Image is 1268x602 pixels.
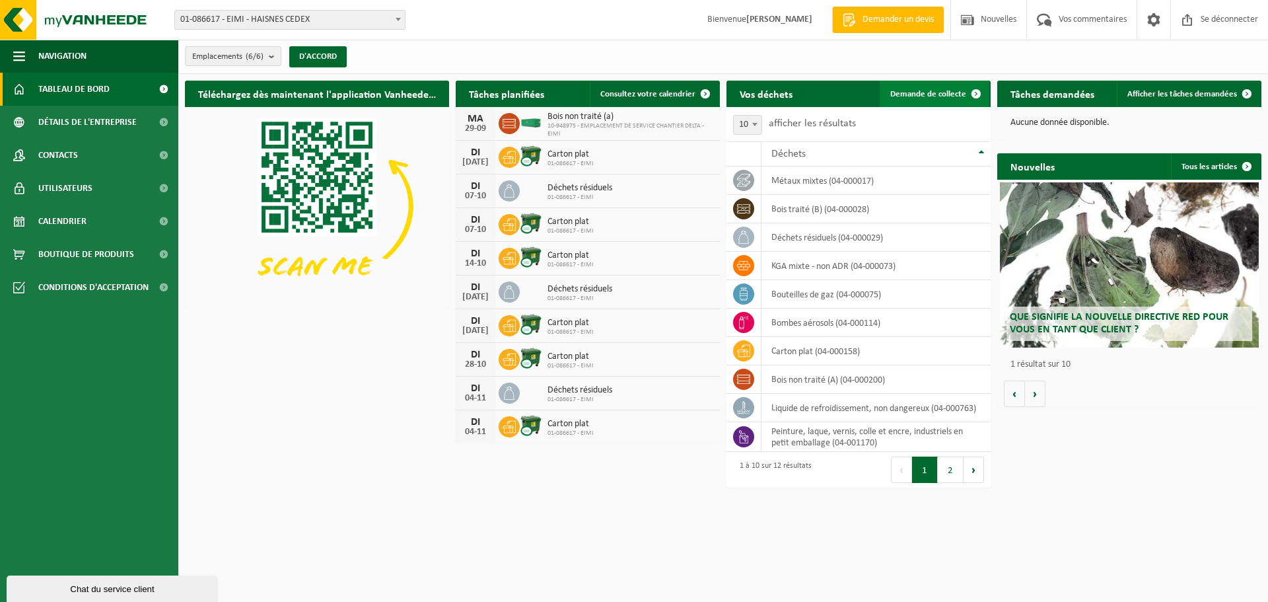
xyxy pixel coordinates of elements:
font: 29-09 [465,124,486,133]
font: Carton plat [547,318,589,328]
a: Demander un devis [832,7,944,33]
font: DI [471,316,480,326]
font: Consultez votre calendrier [600,90,695,98]
font: Afficher les tâches demandées [1127,90,1237,98]
font: Déchets résiduels [547,385,612,395]
font: DI [471,350,480,360]
font: DI [471,383,480,394]
font: 1 à 10 sur 12 résultats [740,462,812,470]
font: MA [468,114,483,124]
font: 01-086617 - EIMI [547,328,594,336]
font: DI [471,248,480,259]
font: Demander un devis [863,15,934,24]
font: Carton plat [547,352,589,361]
font: Bois non traité (a) [547,112,614,122]
font: Tâches demandées [1010,90,1094,100]
font: Carton plat [547,419,589,429]
a: Que signifie la nouvelle directive RED pour vous en tant que client ? [1000,182,1259,348]
font: 14-10 [465,258,486,268]
font: Aucune donnée disponible. [1010,118,1109,128]
font: Déchets résiduels [547,183,612,193]
font: Nouvelles [1010,163,1055,173]
font: Carton plat [547,149,589,159]
font: bois traité (B) (04-000028) [771,204,869,214]
img: WB-1100-CU [520,347,542,369]
font: Déchets [771,149,806,159]
font: Bienvenue [707,15,746,24]
font: déchets résiduels (04-000029) [771,233,883,243]
font: Demande de collecte [890,90,966,98]
font: Utilisateurs [38,184,92,194]
font: [DATE] [462,326,489,336]
font: 01-086617 - EIMI [547,396,594,403]
img: WB-1100-CU [520,246,542,268]
font: bois non traité (A) (04-000200) [771,375,885,385]
img: HK-XC-30-GN-00 [520,116,542,128]
font: Tous les articles [1181,163,1237,171]
font: 01-086617 - EIMI [547,261,594,268]
button: Previous [891,457,912,483]
span: 10 [733,115,762,135]
font: Tableau de bord [38,85,110,94]
font: 01-086617 - EIMI [547,227,594,235]
img: WB-1100-CU [520,313,542,336]
img: Téléchargez l'application VHEPlus [185,107,449,305]
font: [DATE] [462,157,489,167]
font: Téléchargez dès maintenant l'application Vanheede+ ! [198,90,440,100]
span: 01-086617 - EIMI - HAISNES CEDEX [174,10,405,30]
font: afficher les résultats [769,118,856,129]
button: 1 [912,457,938,483]
img: WB-1100-CU [520,414,542,437]
img: WB-1100-CU [520,212,542,235]
font: DI [471,181,480,192]
font: 01-086617 - EIMI [547,295,594,302]
button: Next [964,457,984,483]
a: Tous les articles [1171,153,1260,180]
font: peinture, laque, vernis, colle et encre, industriels en petit emballage (04-001170) [771,427,963,447]
font: 04-11 [465,427,486,437]
font: DI [471,215,480,225]
font: liquide de refroidissement, non dangereux (04-000763) [771,403,976,413]
font: Déchets résiduels [547,284,612,294]
font: 01-086617 - EIMI [547,194,594,201]
font: (6/6) [246,52,264,61]
font: carton plat (04-000158) [771,346,860,356]
font: métaux mixtes (04-000017) [771,176,874,186]
span: 01-086617 - EIMI - HAISNES CEDEX [175,11,405,29]
img: WB-1100-CU [520,145,542,167]
font: DI [471,282,480,293]
font: 1 résultat sur 10 [1010,359,1071,369]
font: Vos commentaires [1059,15,1127,24]
font: 07-10 [465,225,486,235]
font: Boutique de produits [38,250,134,260]
button: D'ACCORD [289,46,347,67]
font: Détails de l'entreprise [38,118,137,128]
iframe: widget de discussion [7,573,221,602]
font: Nouvelles [981,15,1016,24]
font: Vos déchets [740,90,792,100]
a: Demande de collecte [880,81,989,107]
button: Emplacements(6/6) [185,46,281,66]
font: 01-086617 - EIMI [547,160,594,167]
button: 2 [938,457,964,483]
font: Conditions d'acceptation [38,283,149,293]
a: Afficher les tâches demandées [1117,81,1260,107]
font: DI [471,147,480,158]
font: Tâches planifiées [469,90,544,100]
font: [PERSON_NAME] [746,15,812,24]
font: 10-948975 - EMPLACEMENT DE SERVICE CHANTIER DELTA - EIMI [547,122,704,137]
font: Se déconnecter [1201,15,1258,24]
font: Emplacements [192,52,242,61]
font: [DATE] [462,292,489,302]
font: 01-086617 - EIMI [547,362,594,369]
font: KGA mixte - non ADR (04-000073) [771,261,896,271]
font: 01-086617 - EIMI [547,430,594,437]
font: 10 [739,120,748,130]
font: Que signifie la nouvelle directive RED pour vous en tant que client ? [1010,312,1228,335]
font: bombes aérosols (04-000114) [771,318,880,328]
font: 28-10 [465,359,486,369]
font: 04-11 [465,393,486,403]
font: Navigation [38,52,87,61]
font: 07-10 [465,191,486,201]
